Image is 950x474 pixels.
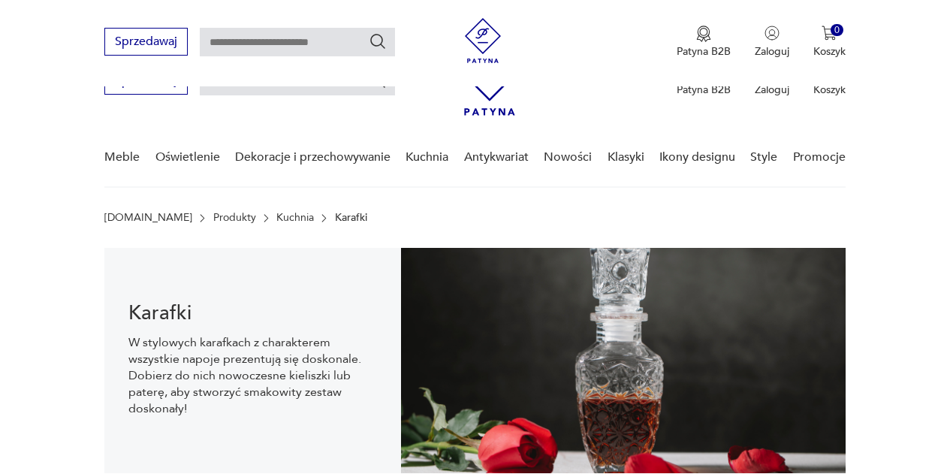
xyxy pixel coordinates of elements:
button: Patyna B2B [677,26,731,59]
h1: Karafki [128,304,377,322]
a: Oświetlenie [155,128,220,186]
a: [DOMAIN_NAME] [104,212,192,224]
a: Nowości [544,128,592,186]
a: Promocje [793,128,846,186]
img: Ikona medalu [696,26,711,42]
img: Ikona koszyka [822,26,837,41]
img: Karafki [401,248,846,473]
button: 0Koszyk [813,26,846,59]
p: Patyna B2B [677,44,731,59]
a: Ikony designu [659,128,735,186]
img: Ikonka użytkownika [765,26,780,41]
p: Karafki [335,212,367,224]
button: Szukaj [369,32,387,50]
a: Sprzedawaj [104,77,188,87]
p: Zaloguj [755,83,789,97]
a: Kuchnia [406,128,448,186]
a: Sprzedawaj [104,38,188,48]
a: Dekoracje i przechowywanie [235,128,391,186]
a: Ikona medaluPatyna B2B [677,26,731,59]
p: W stylowych karafkach z charakterem wszystkie napoje prezentują się doskonale. Dobierz do nich no... [128,334,377,417]
p: Patyna B2B [677,83,731,97]
p: Koszyk [813,83,846,97]
a: Kuchnia [276,212,314,224]
a: Style [750,128,777,186]
div: 0 [831,24,843,37]
p: Zaloguj [755,44,789,59]
button: Zaloguj [755,26,789,59]
button: Sprzedawaj [104,28,188,56]
a: Antykwariat [464,128,529,186]
a: Produkty [213,212,256,224]
a: Klasyki [608,128,644,186]
p: Koszyk [813,44,846,59]
a: Meble [104,128,140,186]
img: Patyna - sklep z meblami i dekoracjami vintage [460,18,505,63]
